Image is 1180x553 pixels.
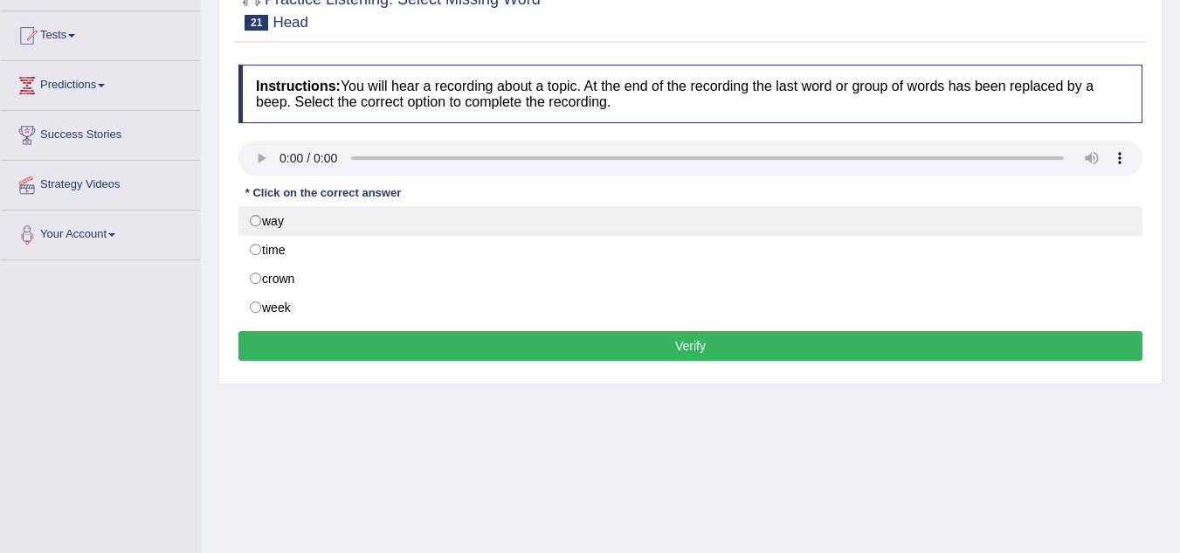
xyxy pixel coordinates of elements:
[273,14,308,31] small: Head
[238,235,1142,265] label: time
[238,65,1142,123] h4: You will hear a recording about a topic. At the end of the recording the last word or group of wo...
[1,111,200,155] a: Success Stories
[238,206,1142,236] label: way
[238,184,408,201] div: * Click on the correct answer
[1,11,200,55] a: Tests
[256,79,341,93] b: Instructions:
[238,264,1142,294] label: crown
[238,293,1142,322] label: week
[1,61,200,105] a: Predictions
[1,161,200,204] a: Strategy Videos
[1,211,200,254] a: Your Account
[238,331,1142,361] button: Verify
[245,15,268,31] span: 21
